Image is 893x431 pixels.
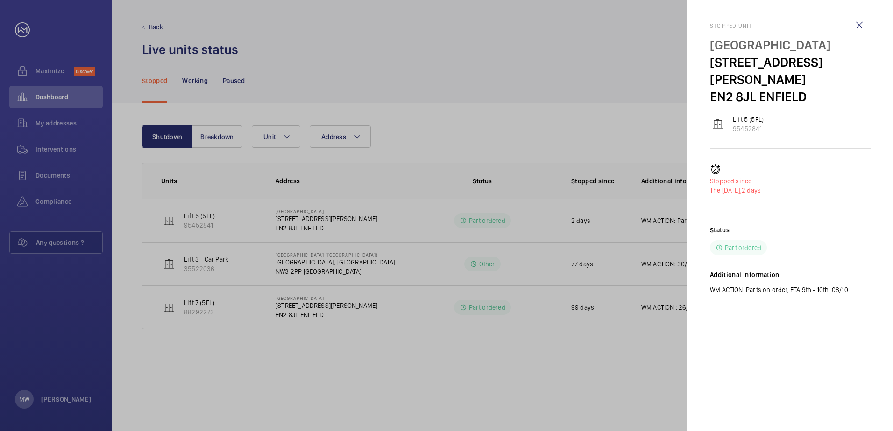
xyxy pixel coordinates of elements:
p: Stopped since [710,176,871,186]
p: WM ACTION: Parts on order, ETA 9th - 10th. 08/10 [710,285,871,294]
p: 95452841 [733,124,764,133]
p: [GEOGRAPHIC_DATA] [710,36,871,54]
p: Part ordered [725,243,761,252]
h2: Status [710,225,730,235]
h2: Stopped unit [710,22,871,29]
p: EN2 8JL ENFIELD [710,88,871,105]
p: Lift 5 (5FL) [733,115,764,124]
span: The [DATE], [710,187,742,194]
p: 2 days [710,186,871,195]
img: elevator.svg [712,118,723,130]
h2: Additional information [710,270,871,279]
p: [STREET_ADDRESS][PERSON_NAME] [710,54,871,88]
